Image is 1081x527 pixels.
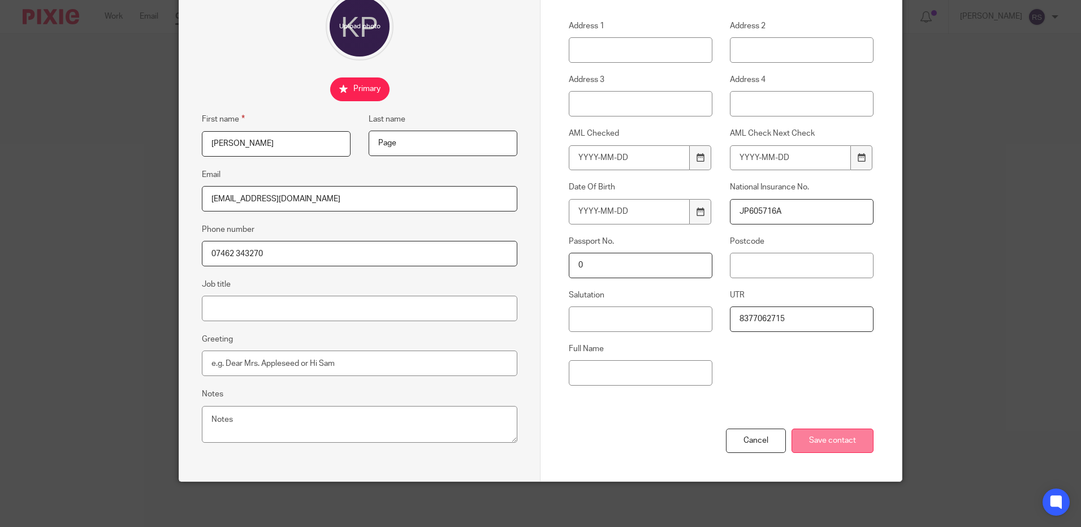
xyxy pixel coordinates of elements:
[202,351,517,376] input: e.g. Dear Mrs. Appleseed or Hi Sam
[202,224,254,235] label: Phone number
[726,429,786,453] div: Cancel
[202,388,223,400] label: Notes
[202,334,233,345] label: Greeting
[569,199,690,224] input: YYYY-MM-DD
[569,145,690,171] input: YYYY-MM-DD
[730,128,874,139] label: AML Check Next Check
[730,20,874,32] label: Address 2
[730,290,874,301] label: UTR
[730,74,874,85] label: Address 4
[369,114,405,125] label: Last name
[202,169,220,180] label: Email
[569,236,712,247] label: Passport No.
[202,113,245,126] label: First name
[730,182,874,193] label: National Insurance No.
[569,74,712,85] label: Address 3
[202,279,231,290] label: Job title
[792,429,874,453] input: Save contact
[569,290,712,301] label: Salutation
[730,145,851,171] input: YYYY-MM-DD
[569,128,712,139] label: AML Checked
[569,20,712,32] label: Address 1
[569,182,712,193] label: Date Of Birth
[569,343,712,355] label: Full Name
[730,236,874,247] label: Postcode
